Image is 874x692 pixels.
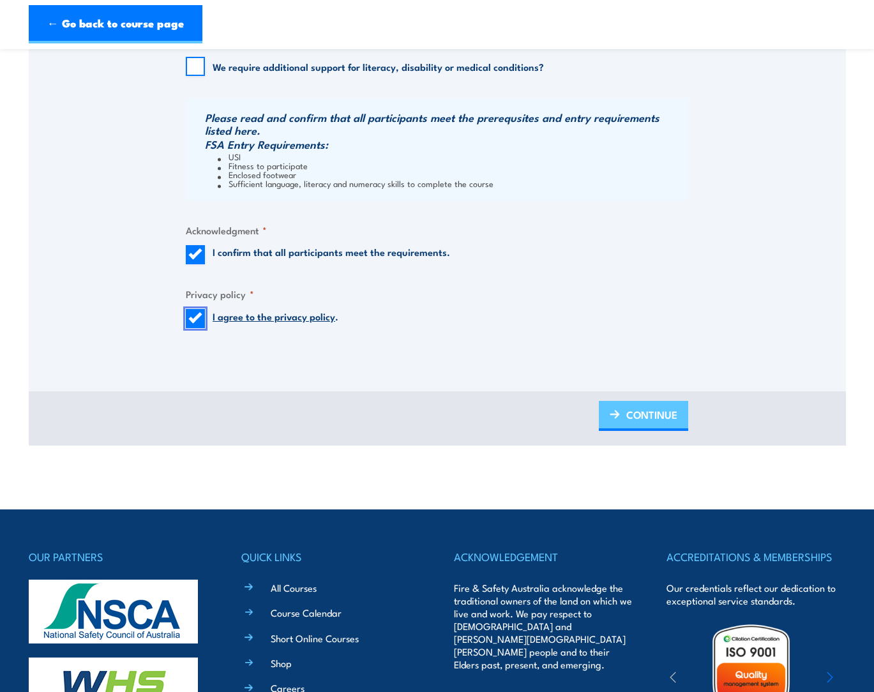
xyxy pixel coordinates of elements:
label: We require additional support for literacy, disability or medical conditions? [213,60,544,73]
h4: ACCREDITATIONS & MEMBERSHIPS [667,548,845,566]
p: Fire & Safety Australia acknowledge the traditional owners of the land on which we live and work.... [454,582,633,671]
legend: Privacy policy [186,287,254,301]
h3: Please read and confirm that all participants meet the prerequsites and entry requirements listed... [205,111,685,137]
a: I agree to the privacy policy [213,309,335,323]
a: Shop [271,656,292,670]
h4: QUICK LINKS [241,548,420,566]
li: Fitness to participate [218,161,685,170]
h4: ACKNOWLEDGEMENT [454,548,633,566]
li: Enclosed footwear [218,170,685,179]
img: nsca-logo-footer [29,580,198,643]
a: All Courses [271,581,317,594]
li: USI [218,152,685,161]
legend: Acknowledgment [186,223,267,237]
p: Our credentials reflect our dedication to exceptional service standards. [667,582,845,607]
a: ← Go back to course page [29,5,202,43]
a: Short Online Courses [271,631,359,645]
label: . [213,309,338,328]
label: I confirm that all participants meet the requirements. [213,245,450,264]
h3: FSA Entry Requirements: [205,138,685,151]
a: CONTINUE [599,401,688,431]
span: CONTINUE [626,398,677,432]
li: Sufficient language, literacy and numeracy skills to complete the course [218,179,685,188]
h4: OUR PARTNERS [29,548,207,566]
a: Course Calendar [271,606,342,619]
